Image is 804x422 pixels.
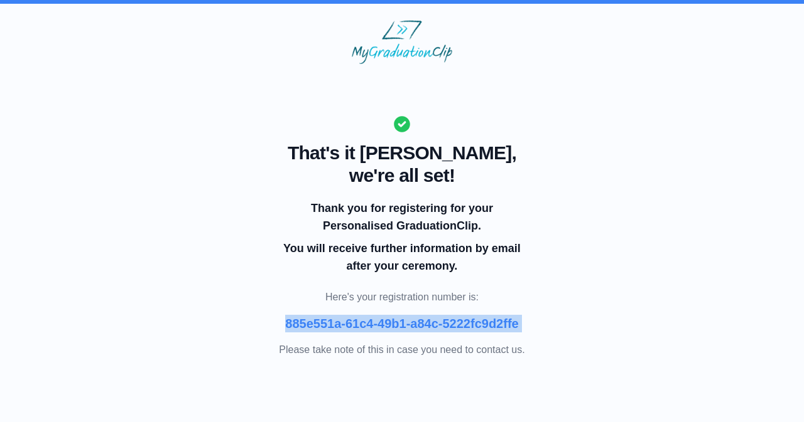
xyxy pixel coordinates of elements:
p: Here's your registration number is: [279,290,524,305]
p: Thank you for registering for your Personalised GraduationClip. [281,199,523,235]
span: That's it [PERSON_NAME], [279,142,524,164]
p: You will receive further information by email after your ceremony. [281,240,523,275]
span: we're all set! [279,164,524,187]
p: Please take note of this in case you need to contact us. [279,342,524,357]
img: MyGraduationClip [352,20,452,64]
b: 885e551a-61c4-49b1-a84c-5222fc9d2ffe [285,317,518,330]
